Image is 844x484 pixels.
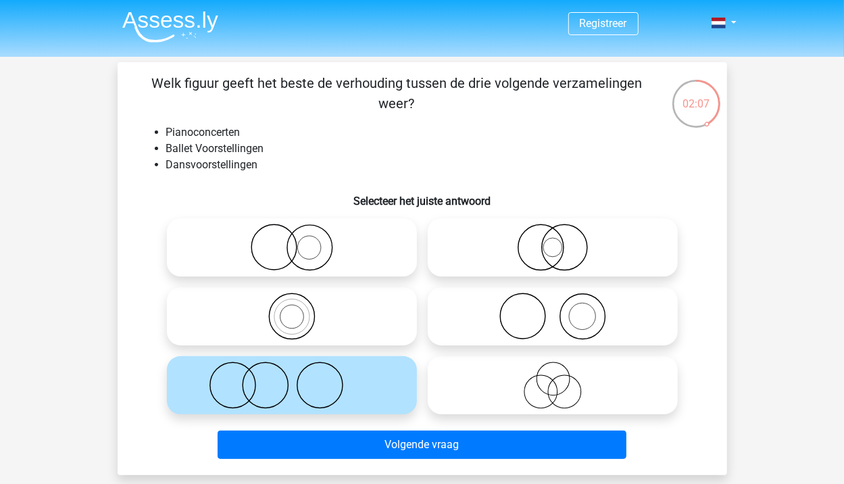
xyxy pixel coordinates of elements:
li: Pianoconcerten [166,124,705,141]
div: 02:07 [671,78,722,112]
button: Volgende vraag [218,431,626,459]
p: Welk figuur geeft het beste de verhouding tussen de drie volgende verzamelingen weer? [139,73,655,114]
li: Ballet Voorstellingen [166,141,705,157]
a: Registreer [580,17,627,30]
h6: Selecteer het juiste antwoord [139,184,705,208]
img: Assessly [122,11,218,43]
li: Dansvoorstellingen [166,157,705,173]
